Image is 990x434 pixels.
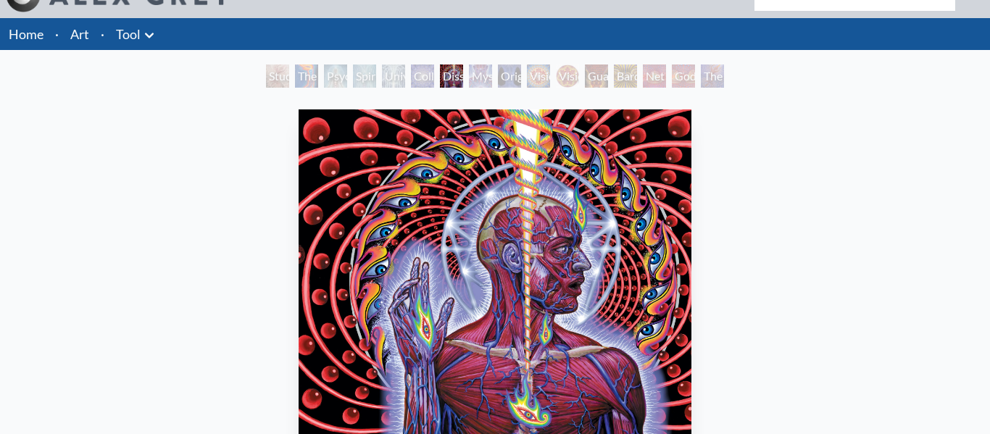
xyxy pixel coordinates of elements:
[469,64,492,88] div: Mystic Eye
[440,64,463,88] div: Dissectional Art for Tool's Lateralus CD
[382,64,405,88] div: Universal Mind Lattice
[324,64,347,88] div: Psychic Energy System
[49,18,65,50] li: ·
[295,64,318,88] div: The Torch
[353,64,376,88] div: Spiritual Energy System
[95,18,110,50] li: ·
[116,24,141,44] a: Tool
[556,64,579,88] div: Vision Crystal Tondo
[498,64,521,88] div: Original Face
[614,64,637,88] div: Bardo Being
[701,64,724,88] div: The Great Turn
[672,64,695,88] div: Godself
[585,64,608,88] div: Guardian of Infinite Vision
[9,26,43,42] a: Home
[643,64,666,88] div: Net of Being
[411,64,434,88] div: Collective Vision
[70,24,89,44] a: Art
[266,64,289,88] div: Study for the Great Turn
[527,64,550,88] div: Vision Crystal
